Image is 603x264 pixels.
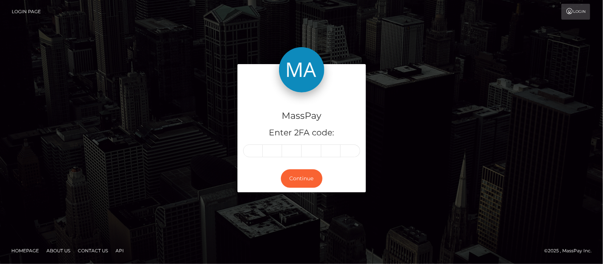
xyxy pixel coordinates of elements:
a: Login [561,4,590,20]
img: MassPay [279,47,324,92]
button: Continue [281,169,322,188]
a: About Us [43,245,73,256]
a: API [113,245,127,256]
h5: Enter 2FA code: [243,127,360,139]
h4: MassPay [243,109,360,123]
a: Homepage [8,245,42,256]
a: Login Page [12,4,41,20]
a: Contact Us [75,245,111,256]
div: © 2025 , MassPay Inc. [544,247,597,255]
